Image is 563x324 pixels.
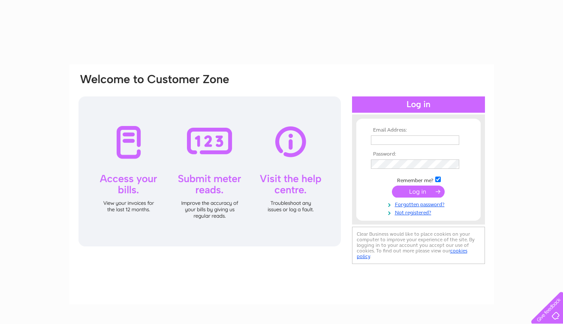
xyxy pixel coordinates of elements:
a: Not registered? [371,208,468,216]
a: cookies policy [357,248,467,259]
th: Email Address: [369,127,468,133]
th: Password: [369,151,468,157]
input: Submit [392,186,445,198]
td: Remember me? [369,175,468,184]
div: Clear Business would like to place cookies on your computer to improve your experience of the sit... [352,227,485,264]
a: Forgotten password? [371,200,468,208]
